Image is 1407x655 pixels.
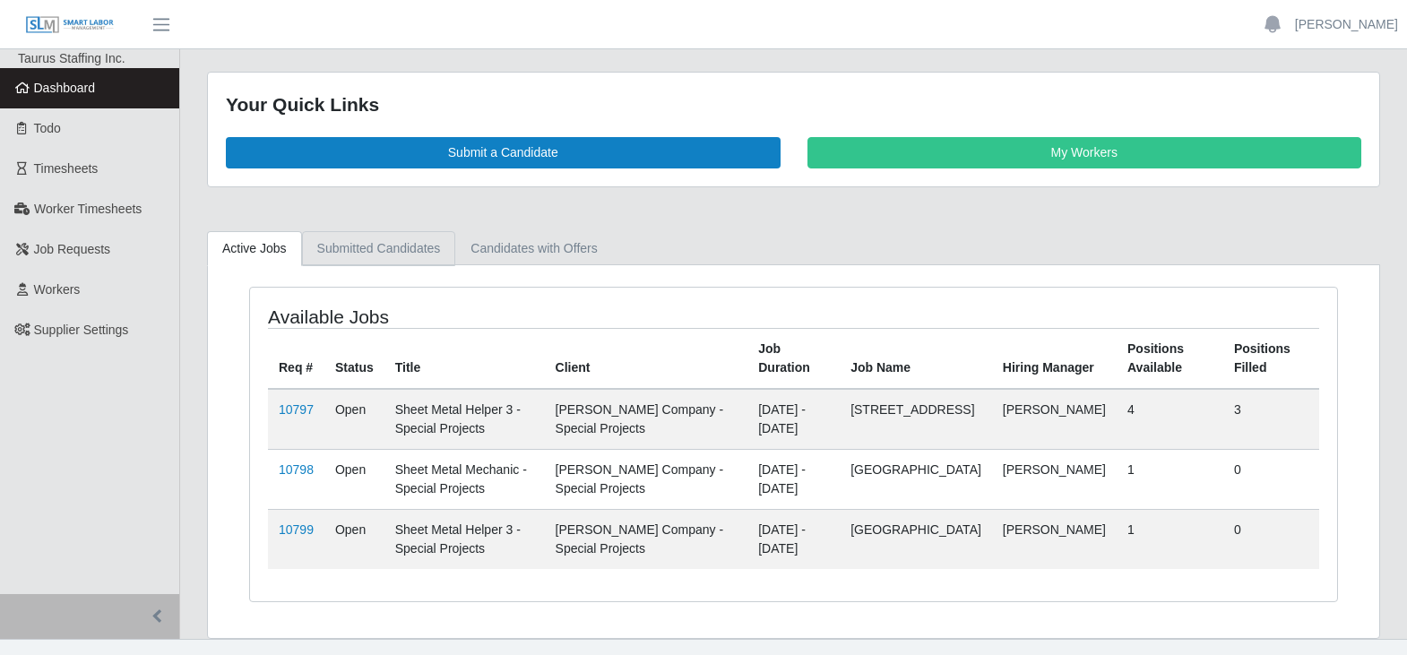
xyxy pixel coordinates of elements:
th: Req # [268,328,324,389]
td: [PERSON_NAME] Company - Special Projects [545,449,748,509]
td: [PERSON_NAME] Company - Special Projects [545,509,748,569]
td: [PERSON_NAME] Company - Special Projects [545,389,748,450]
td: 0 [1223,509,1319,569]
div: Your Quick Links [226,90,1361,119]
td: [DATE] - [DATE] [747,509,840,569]
a: 10799 [279,522,314,537]
th: Hiring Manager [992,328,1117,389]
td: Sheet Metal Mechanic - Special Projects [384,449,545,509]
td: Open [324,509,384,569]
td: 1 [1117,509,1223,569]
a: [PERSON_NAME] [1295,15,1398,34]
span: Supplier Settings [34,323,129,337]
td: 3 [1223,389,1319,450]
th: Positions Available [1117,328,1223,389]
span: Workers [34,282,81,297]
a: 10797 [279,402,314,417]
th: Title [384,328,545,389]
td: Open [324,389,384,450]
span: Taurus Staffing Inc. [18,51,125,65]
td: 1 [1117,449,1223,509]
td: 4 [1117,389,1223,450]
td: [DATE] - [DATE] [747,389,840,450]
td: [DATE] - [DATE] [747,449,840,509]
a: Candidates with Offers [455,231,612,266]
th: Positions Filled [1223,328,1319,389]
a: Submit a Candidate [226,137,781,168]
td: [GEOGRAPHIC_DATA] [840,449,992,509]
th: Status [324,328,384,389]
img: SLM Logo [25,15,115,35]
td: Open [324,449,384,509]
td: 0 [1223,449,1319,509]
td: [PERSON_NAME] [992,449,1117,509]
td: [GEOGRAPHIC_DATA] [840,509,992,569]
span: Timesheets [34,161,99,176]
h4: Available Jobs [268,306,690,328]
td: [PERSON_NAME] [992,389,1117,450]
span: Todo [34,121,61,135]
a: Active Jobs [207,231,302,266]
th: Job Duration [747,328,840,389]
th: Client [545,328,748,389]
td: Sheet Metal Helper 3 - Special Projects [384,509,545,569]
a: Submitted Candidates [302,231,456,266]
a: My Workers [807,137,1362,168]
span: Worker Timesheets [34,202,142,216]
a: 10798 [279,462,314,477]
span: Job Requests [34,242,111,256]
th: Job Name [840,328,992,389]
td: [PERSON_NAME] [992,509,1117,569]
span: Dashboard [34,81,96,95]
td: Sheet Metal Helper 3 - Special Projects [384,389,545,450]
td: [STREET_ADDRESS] [840,389,992,450]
